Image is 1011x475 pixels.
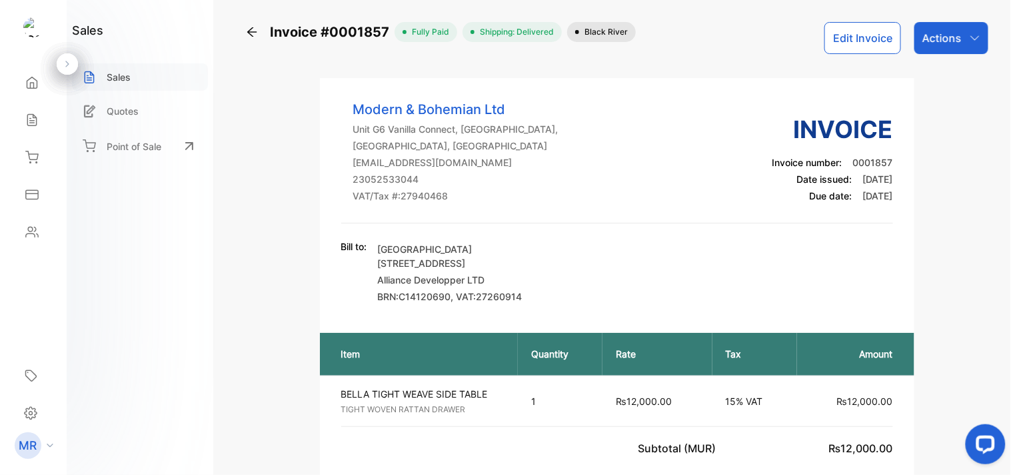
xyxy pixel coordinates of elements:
[853,157,893,168] span: 0001857
[378,242,531,270] p: [GEOGRAPHIC_DATA] [STREET_ADDRESS]
[914,22,988,54] button: Actions
[378,273,531,287] p: Alliance Developper LTD
[616,396,672,407] span: ₨12,000.00
[353,99,558,119] p: Modern & Bohemian Ltd
[341,387,507,401] p: BELLA TIGHT WEAVE SIDE TABLE
[616,347,699,361] p: Rate
[353,189,558,203] p: VAT/Tax #: 27940468
[579,26,628,38] span: Black River
[531,394,589,408] p: 1
[955,419,1011,475] iframe: LiveChat chat widget
[531,347,589,361] p: Quantity
[341,240,367,254] p: Bill to:
[810,190,852,201] span: Due date:
[72,21,103,39] h1: sales
[341,347,505,361] p: Item
[451,291,522,302] span: , VAT:27260914
[353,172,558,186] p: 23052533044
[407,26,449,38] span: fully paid
[863,190,893,201] span: [DATE]
[341,404,507,416] p: TIGHT WOVEN RATTAN DRAWER
[638,440,722,456] p: Subtotal (MUR)
[810,347,892,361] p: Amount
[772,157,842,168] span: Invoice number:
[72,97,208,125] a: Quotes
[19,437,37,454] p: MR
[107,104,139,118] p: Quotes
[837,396,893,407] span: ₨12,000.00
[72,131,208,161] a: Point of Sale
[107,70,131,84] p: Sales
[922,30,962,46] p: Actions
[270,22,395,42] span: Invoice #0001857
[353,122,558,136] p: Unit G6 Vanilla Connect, [GEOGRAPHIC_DATA],
[829,442,893,455] span: ₨12,000.00
[863,173,893,185] span: [DATE]
[353,155,558,169] p: [EMAIL_ADDRESS][DOMAIN_NAME]
[726,347,784,361] p: Tax
[353,139,558,153] p: [GEOGRAPHIC_DATA], [GEOGRAPHIC_DATA]
[772,111,893,147] h3: Invoice
[824,22,901,54] button: Edit Invoice
[23,17,43,37] img: logo
[726,394,784,408] p: 15% VAT
[107,139,161,153] p: Point of Sale
[475,26,554,38] span: Shipping: Delivered
[378,291,451,302] span: BRN:C14120690
[72,63,208,91] a: Sales
[797,173,852,185] span: Date issued:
